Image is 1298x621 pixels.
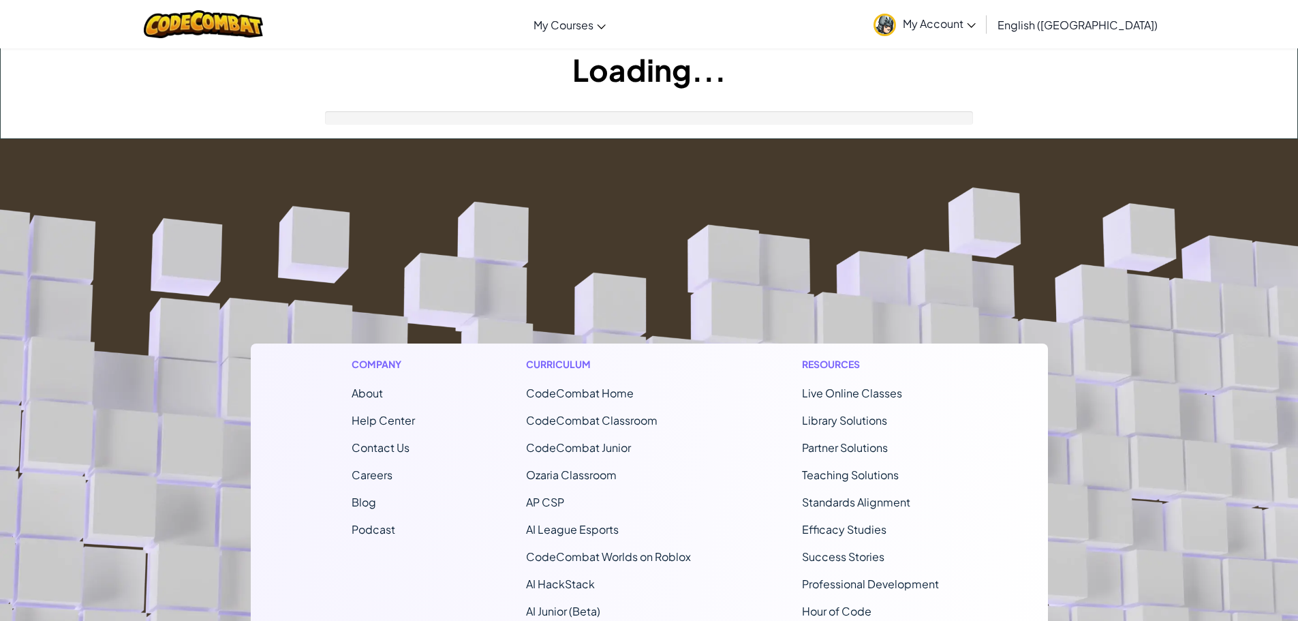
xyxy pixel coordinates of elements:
[144,10,263,38] img: CodeCombat logo
[802,549,884,564] a: Success Stories
[352,468,392,482] a: Careers
[802,440,888,455] a: Partner Solutions
[526,549,691,564] a: CodeCombat Worlds on Roblox
[352,386,383,400] a: About
[526,522,619,536] a: AI League Esports
[526,495,564,509] a: AP CSP
[352,413,415,427] a: Help Center
[526,386,634,400] span: CodeCombat Home
[526,468,617,482] a: Ozaria Classroom
[352,522,395,536] a: Podcast
[526,413,658,427] a: CodeCombat Classroom
[867,3,983,46] a: My Account
[802,495,910,509] a: Standards Alignment
[352,357,415,372] h1: Company
[874,14,896,36] img: avatar
[802,468,899,482] a: Teaching Solutions
[802,386,902,400] a: Live Online Classes
[998,18,1158,32] span: English ([GEOGRAPHIC_DATA])
[802,522,886,536] a: Efficacy Studies
[802,577,939,591] a: Professional Development
[526,357,691,372] h1: Curriculum
[991,6,1164,43] a: English ([GEOGRAPHIC_DATA])
[802,604,871,618] a: Hour of Code
[903,16,976,31] span: My Account
[526,577,595,591] a: AI HackStack
[534,18,593,32] span: My Courses
[802,413,887,427] a: Library Solutions
[802,357,947,372] h1: Resources
[352,495,376,509] a: Blog
[526,440,631,455] a: CodeCombat Junior
[1,48,1297,91] h1: Loading...
[352,440,410,455] span: Contact Us
[527,6,613,43] a: My Courses
[526,604,600,618] a: AI Junior (Beta)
